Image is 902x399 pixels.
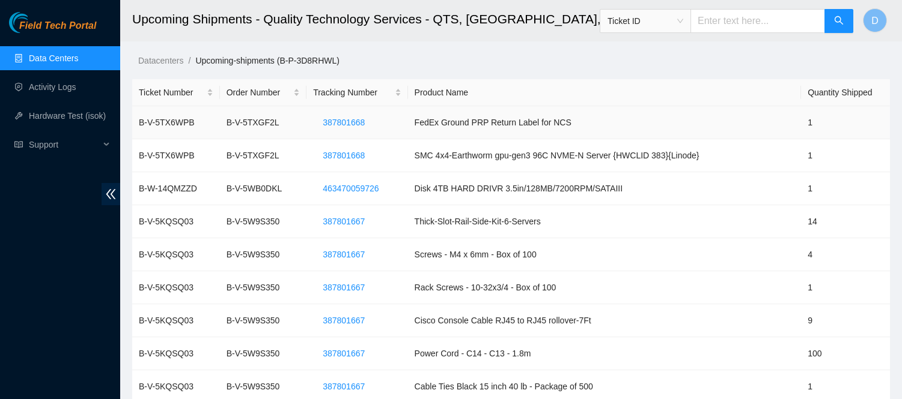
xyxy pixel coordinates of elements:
[801,238,890,271] td: 4
[408,172,802,205] td: Disk 4TB HARD DRIVR 3.5in/128MB/7200RPM/SATAIII
[408,337,802,370] td: Power Cord - C14 - C13 - 1.8m
[220,106,306,139] td: B-V-5TXGF2L
[801,139,890,172] td: 1
[408,79,802,106] th: Product Name
[824,9,853,33] button: search
[608,12,683,30] span: Ticket ID
[29,53,78,63] a: Data Centers
[29,82,76,92] a: Activity Logs
[220,238,306,271] td: B-V-5W9S350
[801,79,890,106] th: Quantity Shipped
[323,248,365,261] span: 387801667
[313,278,374,297] button: 387801667
[801,106,890,139] td: 1
[313,377,374,396] button: 387801667
[29,133,100,157] span: Support
[801,271,890,304] td: 1
[408,238,802,271] td: Screws - M4 x 6mm - Box of 100
[220,205,306,238] td: B-V-5W9S350
[132,337,220,370] td: B-V-5KQSQ03
[323,182,379,195] span: 463470059726
[408,271,802,304] td: Rack Screws - 10-32x3/4 - Box of 100
[220,172,306,205] td: B-V-5WB0DKL
[102,183,120,205] span: double-left
[801,172,890,205] td: 1
[188,56,190,65] span: /
[29,111,106,121] a: Hardware Test (isok)
[313,146,374,165] button: 387801668
[408,106,802,139] td: FedEx Ground PRP Return Label for NCS
[132,238,220,271] td: B-V-5KQSQ03
[9,22,96,37] a: Akamai TechnologiesField Tech Portal
[323,347,365,360] span: 387801667
[313,212,374,231] button: 387801667
[220,304,306,337] td: B-V-5W9S350
[323,116,365,129] span: 387801668
[323,380,365,393] span: 387801667
[132,139,220,172] td: B-V-5TX6WPB
[834,16,844,27] span: search
[408,205,802,238] td: Thick-Slot-Rail-Side-Kit-6-Servers
[801,337,890,370] td: 100
[871,13,879,28] span: D
[220,271,306,304] td: B-V-5W9S350
[14,140,23,149] span: read
[220,337,306,370] td: B-V-5W9S350
[313,179,388,198] button: 463470059726
[323,281,365,294] span: 387801667
[863,8,887,32] button: D
[408,139,802,172] td: SMC 4x4-Earthworm gpu-gen3 96C NVME-N Server {HWCLID 383}{Linode}
[323,215,365,228] span: 387801667
[132,271,220,304] td: B-V-5KQSQ03
[9,12,61,33] img: Akamai Technologies
[220,139,306,172] td: B-V-5TXGF2L
[138,56,183,65] a: Datacenters
[801,304,890,337] td: 9
[408,304,802,337] td: Cisco Console Cable RJ45 to RJ45 rollover-7Ft
[313,344,374,363] button: 387801667
[313,311,374,330] button: 387801667
[801,205,890,238] td: 14
[313,245,374,264] button: 387801667
[132,205,220,238] td: B-V-5KQSQ03
[323,149,365,162] span: 387801668
[690,9,825,33] input: Enter text here...
[323,314,365,327] span: 387801667
[132,106,220,139] td: B-V-5TX6WPB
[313,113,374,132] button: 387801668
[132,172,220,205] td: B-W-14QMZZD
[19,20,96,32] span: Field Tech Portal
[132,304,220,337] td: B-V-5KQSQ03
[195,56,340,65] a: Upcoming-shipments (B-P-3D8RHWL)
